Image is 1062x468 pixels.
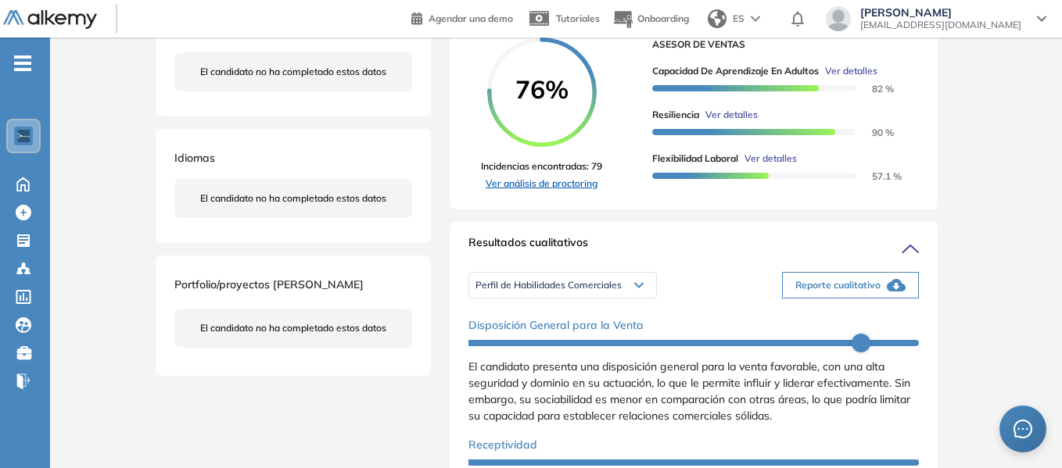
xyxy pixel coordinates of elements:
span: Idiomas [174,151,215,165]
span: [PERSON_NAME] [860,6,1021,19]
button: Ver detalles [819,64,877,78]
button: Reporte cualitativo [782,272,919,298]
span: Agendar una demo [429,13,513,24]
span: 82 % [853,83,894,95]
span: El candidato no ha completado estos datos [200,65,386,79]
button: Onboarding [612,2,689,36]
button: Ver detalles [738,152,797,166]
span: Ver detalles [744,152,797,166]
span: Ver detalles [705,108,758,122]
span: 76% [487,77,597,102]
img: arrow [751,16,760,22]
span: El candidato presenta una disposición general para la venta favorable, con una alta seguridad y d... [468,359,910,423]
span: Disposición General para la Venta [468,317,644,334]
img: world [708,9,727,28]
span: Resiliencia [652,108,699,122]
a: Agendar una demo [411,8,513,27]
a: Ver análisis de proctoring [481,177,602,191]
span: Capacidad de Aprendizaje en Adultos [652,64,819,78]
span: El candidato no ha completado estos datos [200,191,386,205]
span: Ver detalles [825,64,877,78]
span: Tutoriales [556,13,600,24]
img: https://assets.alkemy.org/workspaces/1802/d452bae4-97f6-47ab-b3bf-1c40240bc960.jpg [17,130,30,142]
span: message [1014,420,1032,438]
span: ASESOR DE VENTAS [652,38,906,52]
span: Onboarding [637,13,689,24]
span: El candidato no ha completado estos datos [200,321,386,335]
img: Logo [3,10,97,30]
span: Resultados cualitativos [468,234,588,259]
span: Incidencias encontradas: 79 [481,159,602,173]
span: [EMAIL_ADDRESS][DOMAIN_NAME] [860,19,1021,31]
button: Ver detalles [699,108,758,122]
span: Portfolio/proyectos [PERSON_NAME] [174,277,364,291]
span: Reporte cualitativo [795,278,881,292]
span: Flexibilidad Laboral [652,152,738,166]
span: Receptividad [468,437,537,453]
span: ES [733,12,744,26]
span: Perfil de Habilidades Comerciales [475,279,622,291]
span: 90 % [853,127,894,138]
span: 57.1 % [853,170,902,182]
i: - [14,62,31,65]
